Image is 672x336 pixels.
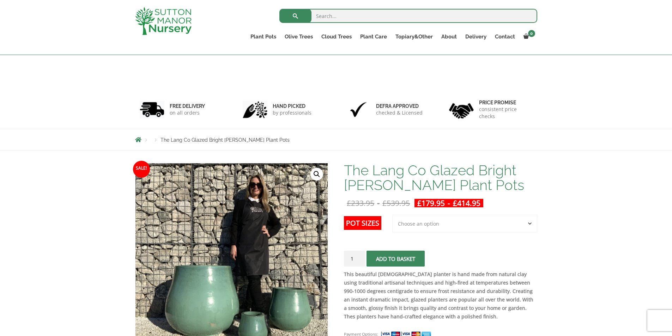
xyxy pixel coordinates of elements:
ins: - [414,199,483,207]
h6: FREE DELIVERY [170,103,205,109]
input: Search... [279,9,537,23]
span: £ [347,198,351,208]
bdi: 414.95 [453,198,480,208]
h1: The Lang Co Glazed Bright [PERSON_NAME] Plant Pots [344,163,537,193]
strong: This beautiful [DEMOGRAPHIC_DATA] planter is hand made from natural clay using traditional artisa... [344,271,533,320]
label: Pot Sizes [344,216,381,230]
img: 1.jpg [140,100,164,118]
input: Product quantity [344,251,365,267]
bdi: 233.95 [347,198,374,208]
span: Sale! [133,161,150,178]
a: Topiary&Other [391,32,437,42]
span: £ [453,198,457,208]
span: £ [382,198,387,208]
p: on all orders [170,109,205,116]
a: View full-screen image gallery [310,168,323,181]
bdi: 179.95 [417,198,445,208]
a: Delivery [461,32,491,42]
a: Olive Trees [280,32,317,42]
a: 0 [519,32,537,42]
p: by professionals [273,109,311,116]
span: The Lang Co Glazed Bright [PERSON_NAME] Plant Pots [161,137,290,143]
h6: hand picked [273,103,311,109]
nav: Breadcrumbs [135,137,537,142]
h6: Price promise [479,99,533,106]
del: - [344,199,413,207]
p: consistent price checks [479,106,533,120]
a: Cloud Trees [317,32,356,42]
img: 4.jpg [449,99,474,120]
a: Plant Pots [246,32,280,42]
img: 3.jpg [346,100,371,118]
span: £ [417,198,422,208]
img: 2.jpg [243,100,267,118]
h6: Defra approved [376,103,423,109]
img: logo [135,7,192,35]
button: Add to basket [367,251,425,267]
p: checked & Licensed [376,109,423,116]
bdi: 539.95 [382,198,410,208]
a: Contact [491,32,519,42]
span: 0 [528,30,535,37]
a: Plant Care [356,32,391,42]
a: About [437,32,461,42]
